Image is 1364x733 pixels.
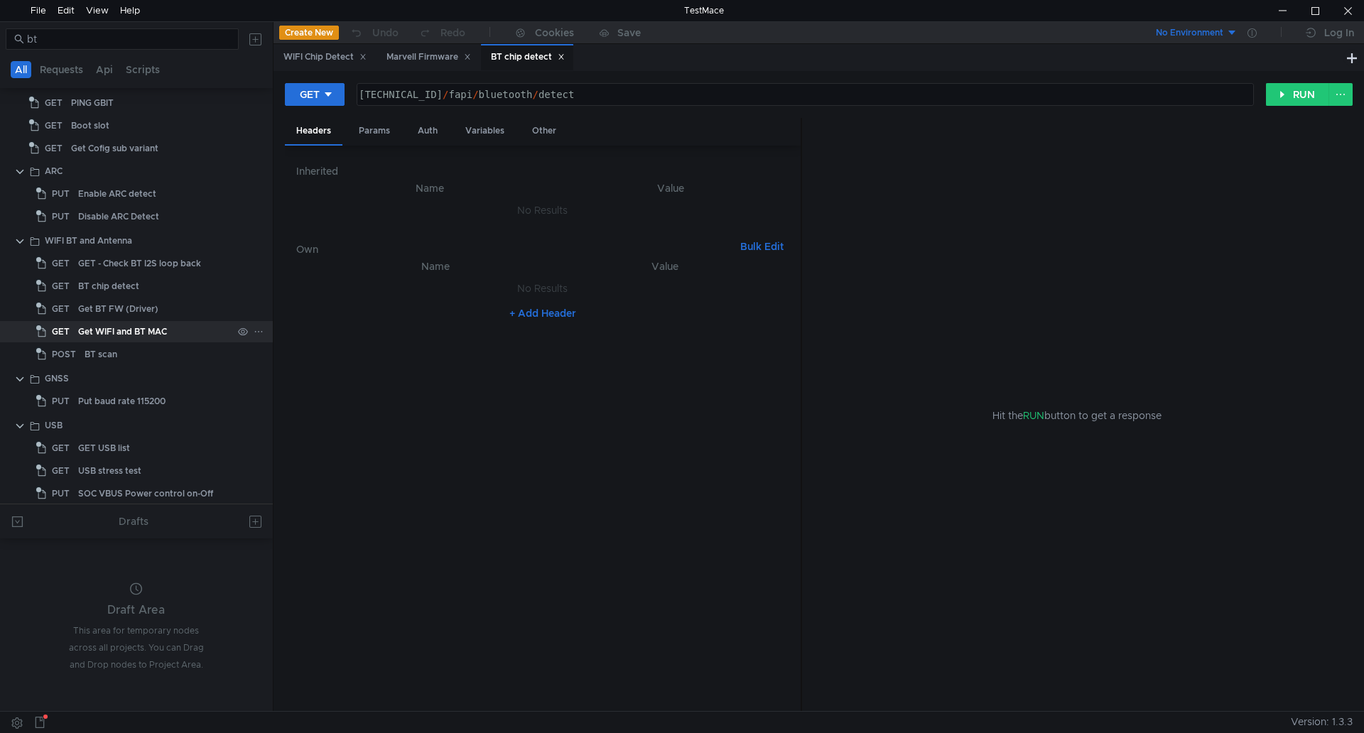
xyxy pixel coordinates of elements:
div: Variables [454,118,516,144]
div: GET - Check BT I2S loop back [78,253,201,274]
div: Marvell Firmware [386,50,471,65]
th: Value [553,258,778,275]
th: Name [308,180,553,197]
th: Value [553,180,789,197]
button: Create New [279,26,339,40]
div: Get Cofig sub variant [71,138,158,159]
div: WIFI BT and Antenna [45,230,132,251]
div: Auth [406,118,449,144]
button: All [11,61,31,78]
span: PUT [52,483,70,504]
div: Get BT FW (Driver) [78,298,158,320]
div: BT chip detect [491,50,565,65]
div: GNSS [45,368,69,389]
div: Other [521,118,568,144]
button: No Environment [1139,21,1238,44]
span: PUT [52,183,70,205]
div: USB stress test [78,460,141,482]
div: USB [45,415,63,436]
button: Undo [339,22,408,43]
div: GET USB list [78,438,130,459]
button: Requests [36,61,87,78]
div: Headers [285,118,342,146]
h6: Own [296,241,735,258]
div: Params [347,118,401,144]
div: Enable ARC detect [78,183,156,205]
div: Get WIFI and BT MAC [78,321,167,342]
div: ARC [45,161,63,182]
span: GET [45,115,63,136]
button: Bulk Edit [735,238,789,255]
span: PUT [52,391,70,412]
div: Put baud rate 115200 [78,391,166,412]
button: + Add Header [504,305,582,322]
button: Api [92,61,117,78]
input: Search... [27,31,230,47]
span: GET [52,460,70,482]
span: GET [52,276,70,297]
div: Disable ARC Detect [78,206,159,227]
th: Name [319,258,553,275]
div: Save [617,28,641,38]
div: PING GBIT [71,92,114,114]
span: GET [52,298,70,320]
span: GET [45,138,63,159]
div: Log In [1324,24,1354,41]
div: Cookies [535,24,574,41]
div: GET [300,87,320,102]
span: GET [52,438,70,459]
div: Drafts [119,513,148,530]
div: SOC VBUS Power control on-Off [78,483,213,504]
span: GET [52,321,70,342]
span: Hit the button to get a response [992,408,1162,423]
button: Scripts [121,61,164,78]
div: Undo [372,24,399,41]
nz-embed-empty: No Results [517,282,568,295]
h6: Inherited [296,163,789,180]
div: BT scan [85,344,117,365]
div: WIFI Chip Detect [283,50,367,65]
button: GET [285,83,345,106]
div: No Environment [1156,26,1223,40]
nz-embed-empty: No Results [517,204,568,217]
span: PUT [52,206,70,227]
div: Boot slot [71,115,109,136]
span: GET [52,253,70,274]
button: Redo [408,22,475,43]
span: RUN [1023,409,1044,422]
span: GET [45,92,63,114]
div: BT chip detect [78,276,139,297]
button: RUN [1266,83,1329,106]
span: Version: 1.3.3 [1291,712,1353,732]
div: Redo [440,24,465,41]
span: POST [52,344,76,365]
